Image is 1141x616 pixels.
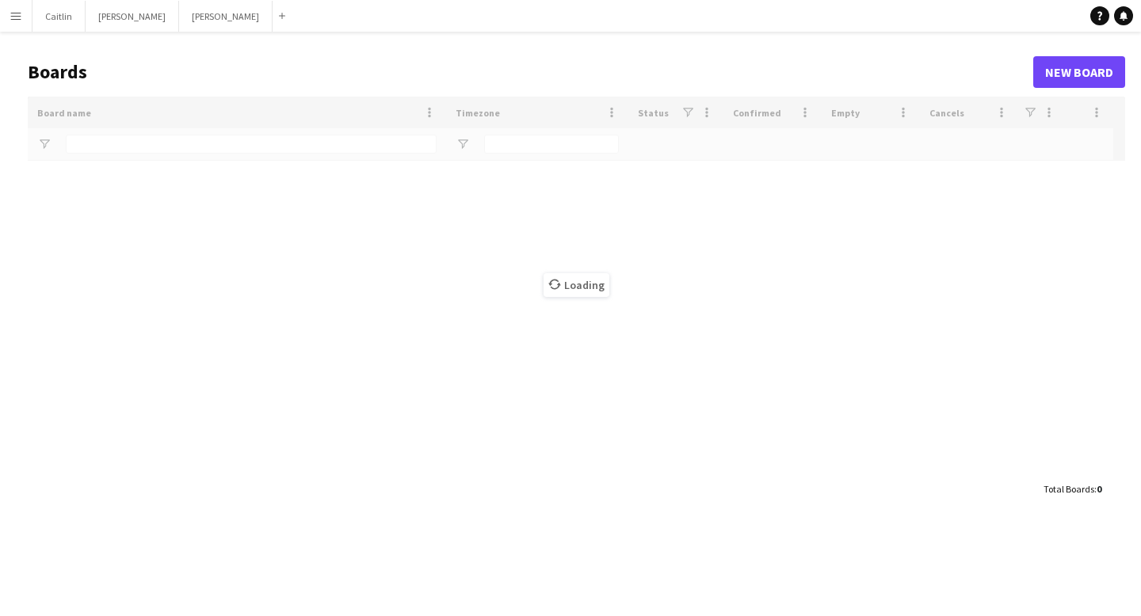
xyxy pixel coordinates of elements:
[544,273,609,297] span: Loading
[1044,483,1094,495] span: Total Boards
[1044,473,1101,504] div: :
[179,1,273,32] button: [PERSON_NAME]
[1097,483,1101,495] span: 0
[1033,56,1125,88] a: New Board
[32,1,86,32] button: Caitlin
[86,1,179,32] button: [PERSON_NAME]
[28,60,1033,84] h1: Boards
